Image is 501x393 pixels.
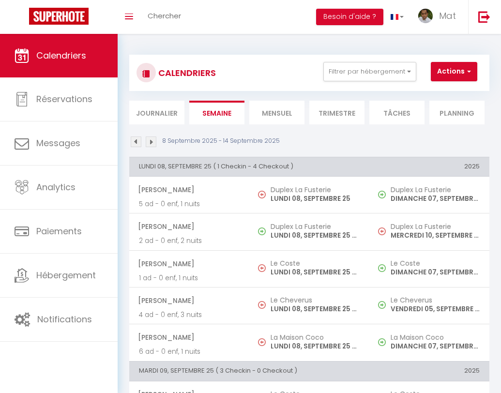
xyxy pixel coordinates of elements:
[37,313,92,325] span: Notifications
[271,194,360,204] p: LUNDI 08, SEPTEMBRE 25
[378,191,386,198] img: NO IMAGE
[378,338,386,346] img: NO IMAGE
[478,11,490,23] img: logout
[129,362,369,381] th: MARDI 09, SEPTEMBRE 25 ( 3 Checkin - 0 Checkout )
[391,186,480,194] h5: Duplex La Fusterie
[258,191,266,198] img: NO IMAGE
[148,11,181,21] span: Chercher
[36,225,82,237] span: Paiements
[431,62,477,81] button: Actions
[378,264,386,272] img: NO IMAGE
[271,230,360,241] p: LUNDI 08, SEPTEMBRE 25 - 17:00
[369,362,489,381] th: 2025
[138,181,240,199] span: [PERSON_NAME]
[249,101,304,124] li: Mensuel
[271,296,360,304] h5: Le Cheverus
[391,259,480,267] h5: Le Coste
[162,136,280,146] p: 8 Septembre 2025 - 14 Septembre 2025
[139,347,240,357] p: 6 ad - 0 enf, 1 nuits
[439,10,456,22] span: Mat
[138,255,240,273] span: [PERSON_NAME]
[258,264,266,272] img: NO IMAGE
[271,223,360,230] h5: Duplex La Fusterie
[138,291,240,310] span: [PERSON_NAME]
[139,236,240,246] p: 2 ad - 0 enf, 2 nuits
[369,101,425,124] li: Tâches
[139,273,240,283] p: 1 ad - 0 enf, 1 nuits
[391,304,480,314] p: VENDREDI 05, SEPTEMBRE 25 - 17:00
[391,194,480,204] p: DIMANCHE 07, SEPTEMBRE 25
[378,227,386,235] img: NO IMAGE
[391,230,480,241] p: MERCREDI 10, SEPTEMBRE 25 - 09:00
[139,199,240,209] p: 5 ad - 0 enf, 1 nuits
[391,333,480,341] h5: La Maison Coco
[391,267,480,277] p: DIMANCHE 07, SEPTEMBRE 25 - 19:00
[271,267,360,277] p: LUNDI 08, SEPTEMBRE 25 - 10:00
[258,301,266,309] img: NO IMAGE
[271,333,360,341] h5: La Maison Coco
[378,301,386,309] img: NO IMAGE
[369,157,489,176] th: 2025
[129,101,184,124] li: Journalier
[271,186,360,194] h5: Duplex La Fusterie
[258,338,266,346] img: NO IMAGE
[391,296,480,304] h5: Le Cheverus
[138,328,240,347] span: [PERSON_NAME]
[391,341,480,351] p: DIMANCHE 07, SEPTEMBRE 25 - 17:00
[36,93,92,105] span: Réservations
[29,8,89,25] img: Super Booking
[391,223,480,230] h5: Duplex La Fusterie
[36,137,80,149] span: Messages
[429,101,485,124] li: Planning
[309,101,364,124] li: Trimestre
[316,9,383,25] button: Besoin d'aide ?
[156,62,216,84] h3: CALENDRIERS
[323,62,416,81] button: Filtrer par hébergement
[139,310,240,320] p: 4 ad - 0 enf, 3 nuits
[271,304,360,314] p: LUNDI 08, SEPTEMBRE 25 - 10:00
[271,341,360,351] p: LUNDI 08, SEPTEMBRE 25 - 10:00
[138,217,240,236] span: [PERSON_NAME]
[129,157,369,176] th: LUNDI 08, SEPTEMBRE 25 ( 1 Checkin - 4 Checkout )
[36,49,86,61] span: Calendriers
[271,259,360,267] h5: Le Coste
[36,181,76,193] span: Analytics
[36,269,96,281] span: Hébergement
[8,4,37,33] button: Ouvrir le widget de chat LiveChat
[189,101,244,124] li: Semaine
[418,9,433,23] img: ...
